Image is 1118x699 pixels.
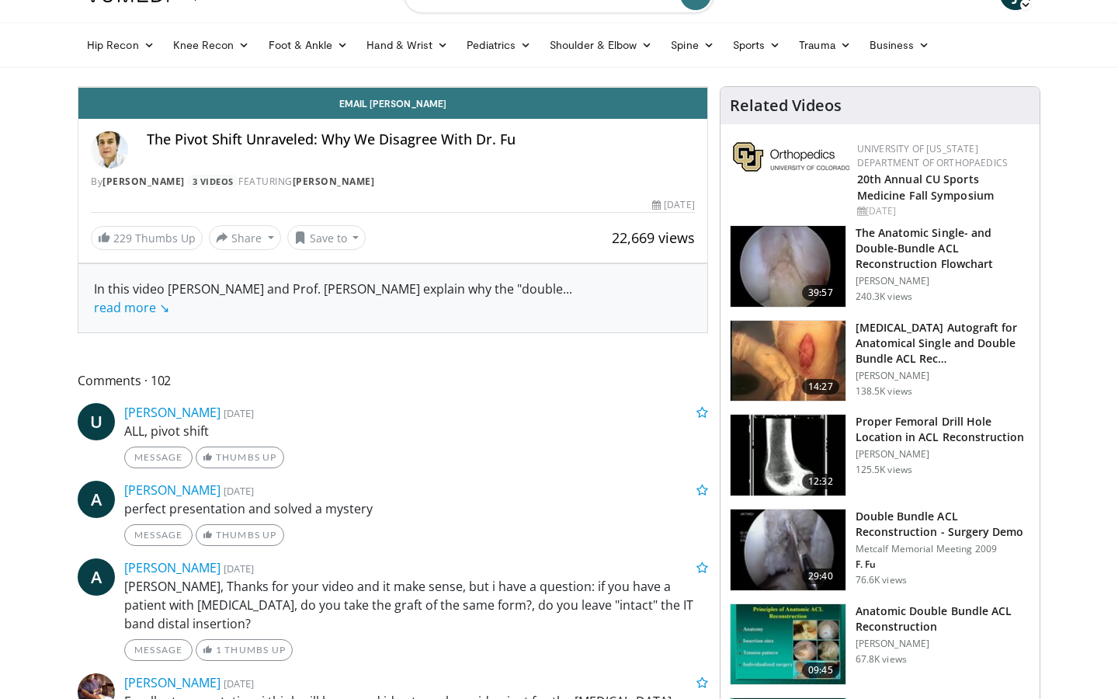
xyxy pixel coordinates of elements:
img: Title_01_100001165_3.jpg.150x105_q85_crop-smart_upscale.jpg [731,415,845,496]
img: Avatar [91,131,128,169]
a: Hand & Wrist [357,30,457,61]
a: 20th Annual CU Sports Medicine Fall Symposium [857,172,994,203]
span: 09:45 [802,662,839,678]
span: 22,669 views [612,228,695,247]
span: 229 [113,231,132,245]
a: 09:45 Anatomic Double Bundle ACL Reconstruction [PERSON_NAME] 67.8K views [730,603,1030,686]
div: By FEATURING [91,175,695,189]
img: 281064_0003_1.png.150x105_q85_crop-smart_upscale.jpg [731,321,845,402]
h3: Anatomic Double Bundle ACL Reconstruction [856,603,1030,635]
a: A [78,558,115,596]
p: 76.6K views [856,574,907,586]
a: [PERSON_NAME] [293,175,375,188]
a: Sports [724,30,790,61]
a: Thumbs Up [196,447,283,468]
p: 240.3K views [856,290,912,303]
div: In this video [PERSON_NAME] and Prof. [PERSON_NAME] explain why the "double [94,280,692,317]
a: [PERSON_NAME] [102,175,185,188]
button: Save to [287,225,366,250]
button: Share [209,225,281,250]
a: 39:57 The Anatomic Single- and Double-Bundle ACL Reconstruction Flowchart [PERSON_NAME] 240.3K views [730,225,1030,308]
a: Message [124,524,193,546]
span: 39:57 [802,285,839,301]
h3: The Anatomic Single- and Double-Bundle ACL Reconstruction Flowchart [856,225,1030,272]
small: [DATE] [224,562,254,576]
p: perfect presentation and solved a mystery [124,499,708,518]
div: [DATE] [857,204,1027,218]
img: 355603a8-37da-49b6-856f-e00d7e9307d3.png.150x105_q85_autocrop_double_scale_upscale_version-0.2.png [733,142,849,172]
a: 229 Thumbs Up [91,226,203,250]
a: 12:32 Proper Femoral Drill Hole Location in ACL Reconstruction [PERSON_NAME] 125.5K views [730,414,1030,496]
div: [DATE] [652,198,694,212]
span: 1 [216,644,222,656]
small: [DATE] [224,484,254,498]
h4: Related Videos [730,96,842,115]
a: Thumbs Up [196,524,283,546]
a: Message [124,639,193,661]
p: F. Fu [856,558,1030,571]
p: [PERSON_NAME] [856,275,1030,287]
a: Trauma [790,30,860,61]
a: Shoulder & Elbow [540,30,661,61]
a: [PERSON_NAME] [124,482,220,499]
span: Comments 102 [78,370,708,391]
a: Foot & Ankle [259,30,358,61]
a: Business [860,30,939,61]
a: Email [PERSON_NAME] [78,88,707,119]
h3: Double Bundle ACL Reconstruction - Surgery Demo [856,509,1030,540]
a: read more ↘ [94,299,169,316]
p: ALL, pivot shift [124,422,708,440]
p: [PERSON_NAME] [856,638,1030,650]
a: 29:40 Double Bundle ACL Reconstruction - Surgery Demo Metcalf Memorial Meeting 2009 F. Fu 76.6K v... [730,509,1030,591]
a: [PERSON_NAME] [124,404,220,421]
a: Knee Recon [164,30,259,61]
small: [DATE] [224,406,254,420]
p: [PERSON_NAME], Thanks for your video and it make sense, but i have a question: if you have a pati... [124,577,708,633]
span: 14:27 [802,379,839,395]
h3: Proper Femoral Drill Hole Location in ACL Reconstruction [856,414,1030,445]
a: 14:27 [MEDICAL_DATA] Autograft for Anatomical Single and Double Bundle ACL Rec… [PERSON_NAME] 138... [730,320,1030,402]
a: A [78,481,115,518]
a: Spine [661,30,723,61]
p: [PERSON_NAME] [856,370,1030,382]
p: Metcalf Memorial Meeting 2009 [856,543,1030,555]
a: Message [124,447,193,468]
img: 38685_0000_3.png.150x105_q85_crop-smart_upscale.jpg [731,604,845,685]
img: Fu_0_3.png.150x105_q85_crop-smart_upscale.jpg [731,226,845,307]
p: 138.5K views [856,385,912,398]
a: 3 Videos [187,175,238,188]
a: Hip Recon [78,30,164,61]
a: [PERSON_NAME] [124,559,220,576]
small: [DATE] [224,676,254,690]
img: ffu_3.png.150x105_q85_crop-smart_upscale.jpg [731,509,845,590]
h3: [MEDICAL_DATA] Autograft for Anatomical Single and Double Bundle ACL Rec… [856,320,1030,367]
a: U [78,403,115,440]
a: Pediatrics [457,30,540,61]
video-js: Video Player [78,87,707,88]
p: 67.8K views [856,653,907,666]
h4: The Pivot Shift Unraveled: Why We Disagree With Dr. Fu [147,131,695,148]
a: [PERSON_NAME] [124,674,220,691]
a: 1 Thumbs Up [196,639,293,661]
p: [PERSON_NAME] [856,448,1030,461]
a: University of [US_STATE] Department of Orthopaedics [857,142,1008,169]
span: 12:32 [802,474,839,489]
span: 29:40 [802,569,839,584]
p: 125.5K views [856,464,912,476]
